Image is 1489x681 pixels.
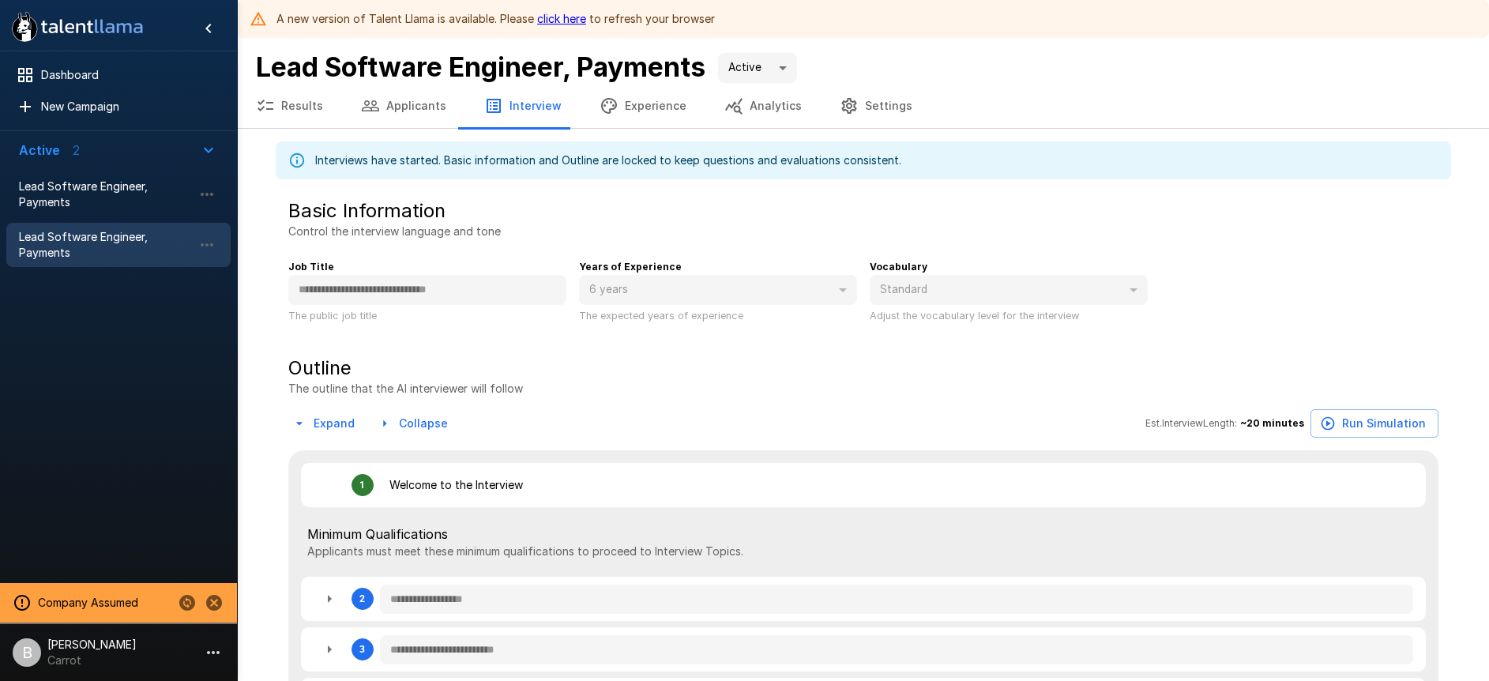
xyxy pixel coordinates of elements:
span: Est. Interview Length: [1145,416,1237,431]
b: Years of Experience [579,261,682,273]
div: 6 years [579,275,857,305]
button: Experience [581,84,705,128]
div: 3 [301,627,1426,672]
h5: Outline [288,356,523,381]
b: ~ 20 minutes [1240,417,1304,429]
b: Job Title [288,261,334,273]
div: Standard [870,275,1148,305]
div: 2 [359,593,365,604]
p: The expected years of experience [579,307,857,324]
p: The outline that the AI interviewer will follow [288,381,523,397]
b: Lead Software Engineer, Payments [256,51,705,83]
button: Applicants [342,84,465,128]
a: click here [537,12,586,25]
p: Welcome to the Interview [389,477,523,493]
div: 1 [359,480,365,491]
div: Interviews have started. Basic information and Outline are locked to keep questions and evaluatio... [315,146,901,175]
button: Expand [288,409,361,438]
h5: Basic Information [288,198,446,224]
button: Collapse [374,409,454,438]
div: A new version of Talent Llama is available. Please to refresh your browser [276,5,715,33]
p: Adjust the vocabulary level for the interview [870,307,1148,324]
b: Vocabulary [870,261,927,273]
div: 3 [359,644,365,655]
button: Interview [465,84,581,128]
p: Applicants must meet these minimum qualifications to proceed to Interview Topics. [307,544,1419,559]
div: 2 [301,577,1426,621]
button: Results [237,84,342,128]
button: Run Simulation [1310,409,1438,438]
div: Active [718,53,797,83]
button: Analytics [705,84,821,128]
p: The public job title [288,307,566,324]
button: Settings [821,84,931,128]
p: Control the interview language and tone [288,224,501,239]
span: Minimum Qualifications [307,525,1419,544]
